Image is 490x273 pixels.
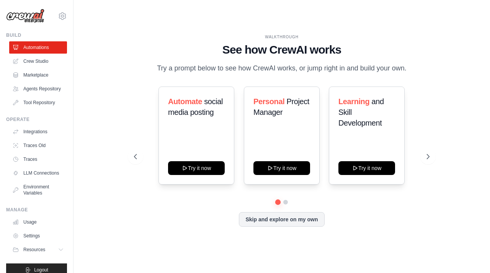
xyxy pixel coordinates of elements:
button: Resources [9,244,67,256]
div: Build [6,32,67,38]
button: Try it now [253,161,310,175]
div: WALKTHROUGH [134,34,429,40]
a: Agents Repository [9,83,67,95]
a: Crew Studio [9,55,67,67]
a: Tool Repository [9,96,67,109]
a: LLM Connections [9,167,67,179]
a: Settings [9,230,67,242]
button: Skip and explore on my own [239,212,324,227]
span: and Skill Development [338,97,384,127]
a: Marketplace [9,69,67,81]
span: Personal [253,97,284,106]
h1: See how CrewAI works [134,43,429,57]
span: Learning [338,97,369,106]
span: Automate [168,97,202,106]
a: Integrations [9,126,67,138]
p: Try a prompt below to see how CrewAI works, or jump right in and build your own. [153,63,410,74]
a: Usage [9,216,67,228]
a: Traces Old [9,139,67,152]
img: Logo [6,9,44,23]
a: Traces [9,153,67,165]
span: Project Manager [253,97,309,116]
span: social media posting [168,97,223,116]
div: Operate [6,116,67,123]
a: Automations [9,41,67,54]
a: Environment Variables [9,181,67,199]
span: Logout [34,267,48,273]
button: Try it now [338,161,395,175]
div: Manage [6,207,67,213]
span: Resources [23,247,45,253]
button: Try it now [168,161,225,175]
iframe: Chat Widget [452,236,490,273]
